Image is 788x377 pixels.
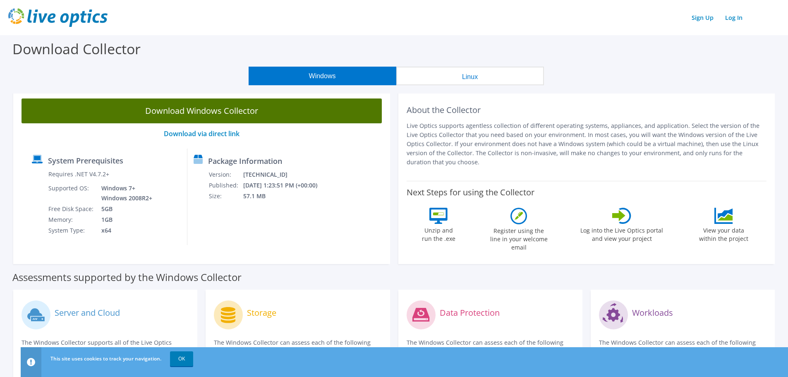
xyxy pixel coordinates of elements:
label: Next Steps for using the Collector [407,187,534,197]
td: Supported OS: [48,183,95,204]
h2: About the Collector [407,105,767,115]
label: View your data within the project [694,224,753,243]
a: OK [170,351,193,366]
button: Windows [249,67,396,85]
label: Package Information [208,157,282,165]
label: Requires .NET V4.7.2+ [48,170,109,178]
label: Unzip and run the .exe [419,224,457,243]
span: This site uses cookies to track your navigation. [50,355,161,362]
button: Linux [396,67,544,85]
td: x64 [95,225,154,236]
td: [TECHNICAL_ID] [243,169,328,180]
label: Storage [247,309,276,317]
td: Version: [208,169,243,180]
td: System Type: [48,225,95,236]
td: Windows 7+ Windows 2008R2+ [95,183,154,204]
label: Data Protection [440,309,500,317]
label: Download Collector [12,39,141,58]
p: The Windows Collector can assess each of the following applications. [599,338,766,356]
p: Live Optics supports agentless collection of different operating systems, appliances, and applica... [407,121,767,167]
td: 1GB [95,214,154,225]
p: The Windows Collector supports all of the Live Optics compute and cloud assessments. [22,338,189,356]
label: Register using the line in your welcome email [488,224,550,252]
td: Memory: [48,214,95,225]
td: Published: [208,180,243,191]
label: Workloads [632,309,673,317]
a: Sign Up [687,12,718,24]
label: System Prerequisites [48,156,123,165]
label: Assessments supported by the Windows Collector [12,273,242,281]
td: 5GB [95,204,154,214]
td: Free Disk Space: [48,204,95,214]
a: Log In [721,12,747,24]
td: Size: [208,191,243,202]
td: [DATE] 1:23:51 PM (+00:00) [243,180,328,191]
img: live_optics_svg.svg [8,8,108,27]
td: 57.1 MB [243,191,328,202]
label: Server and Cloud [55,309,120,317]
p: The Windows Collector can assess each of the following storage systems. [214,338,381,356]
p: The Windows Collector can assess each of the following DPS applications. [407,338,574,356]
label: Log into the Live Optics portal and view your project [580,224,663,243]
a: Download Windows Collector [22,98,382,123]
a: Download via direct link [164,129,240,138]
